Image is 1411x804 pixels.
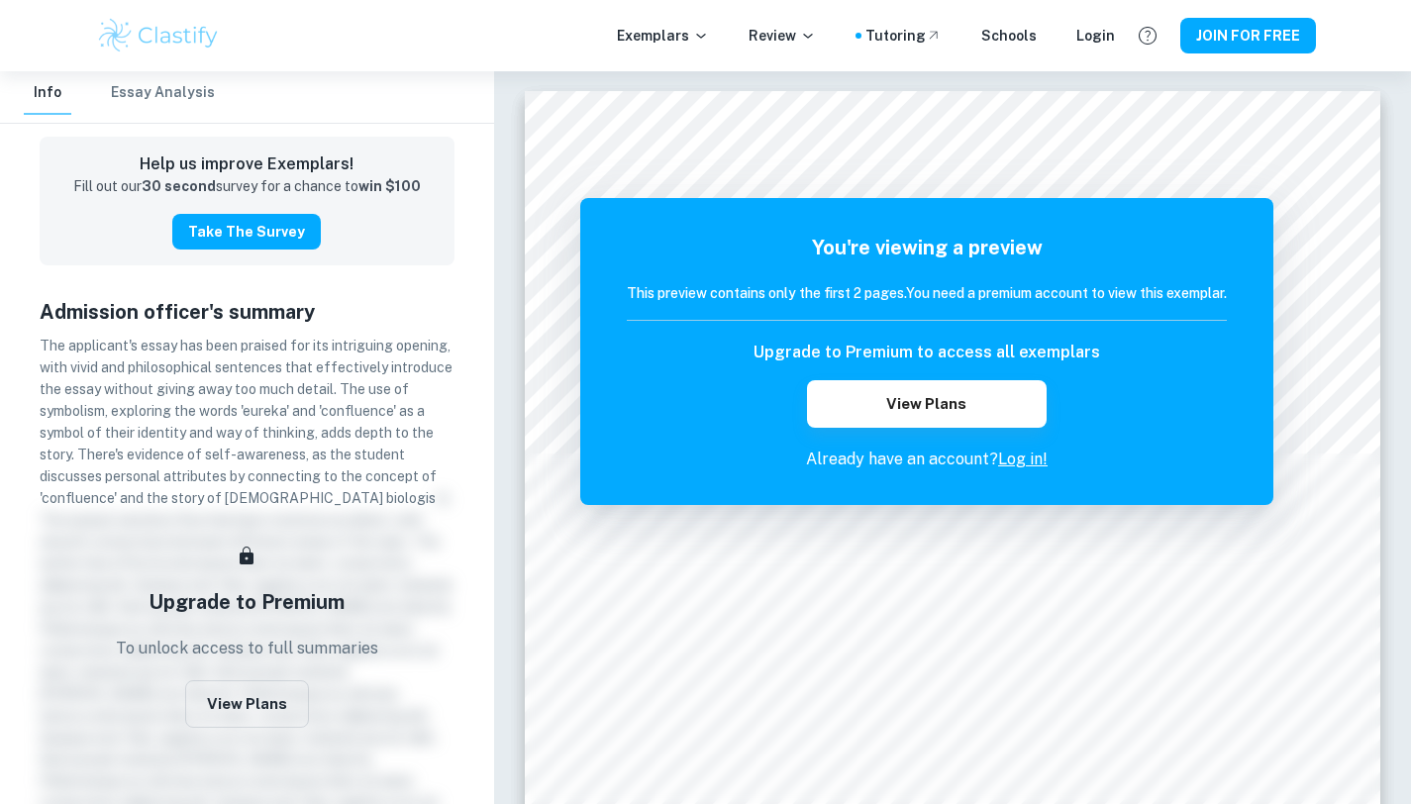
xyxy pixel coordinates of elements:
strong: 30 second [142,178,216,194]
h6: This preview contains only the first 2 pages. You need a premium account to view this exemplar. [627,282,1227,304]
span: The applicant's essay has been praised for its intriguing opening, with vivid and philosophical s... [40,338,453,506]
img: Clastify logo [96,16,222,55]
a: Schools [981,25,1037,47]
a: Log in! [998,450,1048,468]
button: Essay Analysis [111,71,215,115]
strong: win $100 [358,178,421,194]
h5: You're viewing a preview [627,233,1227,262]
p: Review [749,25,816,47]
button: View Plans [185,680,309,728]
h5: Admission officer's summary [40,297,454,327]
a: Login [1076,25,1115,47]
p: Fill out our survey for a chance to [73,176,421,198]
button: JOIN FOR FREE [1180,18,1316,53]
a: Tutoring [865,25,942,47]
p: To unlock access to full summaries [116,637,378,660]
h5: Upgrade to Premium [149,587,345,617]
h6: Upgrade to Premium to access all exemplars [754,341,1100,364]
h6: Help us improve Exemplars! [55,152,439,176]
button: Take the Survey [172,214,321,250]
button: View Plans [807,380,1047,428]
p: Exemplars [617,25,709,47]
p: Already have an account? [627,448,1227,471]
button: Help and Feedback [1131,19,1164,52]
button: Info [24,71,71,115]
